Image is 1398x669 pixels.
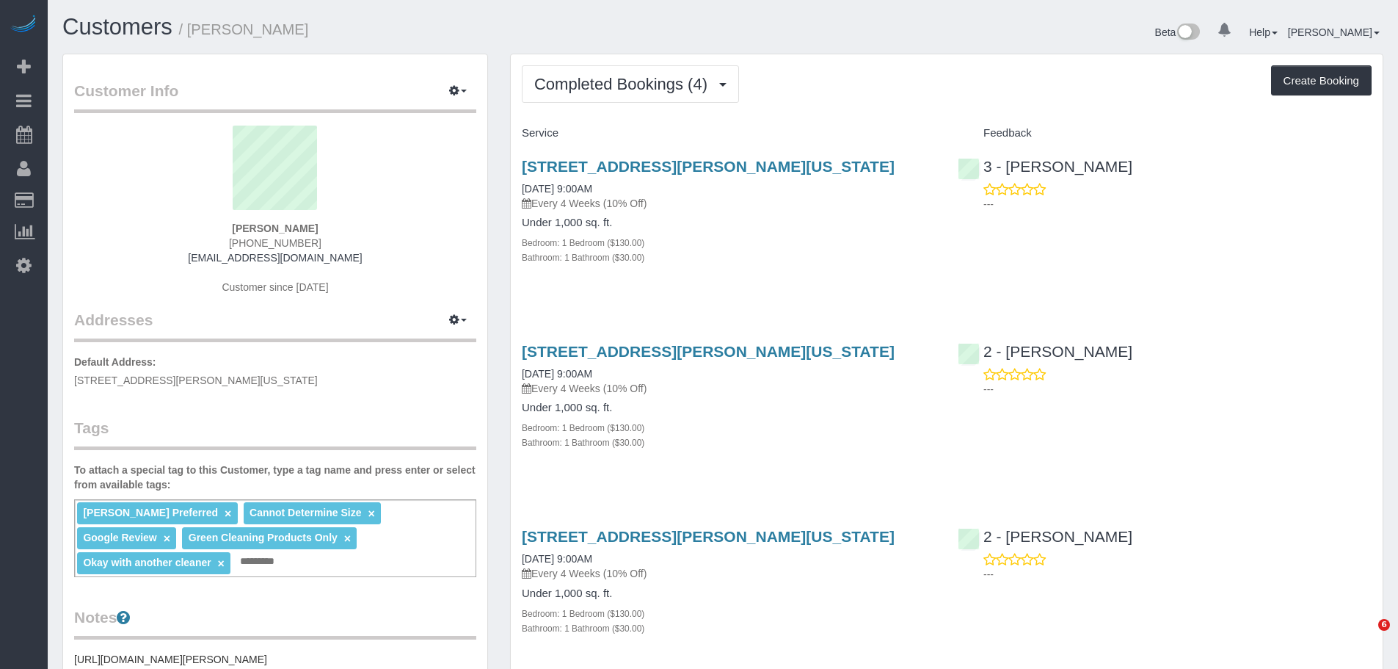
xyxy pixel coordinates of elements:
p: Every 4 Weeks (10% Off) [522,566,936,581]
img: New interface [1176,23,1200,43]
span: [STREET_ADDRESS][PERSON_NAME][US_STATE] [74,375,318,386]
h4: Under 1,000 sq. ft. [522,217,936,229]
span: Cannot Determine Size [250,507,361,518]
small: Bathroom: 1 Bathroom ($30.00) [522,253,644,263]
a: Beta [1155,26,1201,38]
span: Green Cleaning Products Only [189,532,338,543]
a: [PERSON_NAME] [1288,26,1380,38]
a: [DATE] 9:00AM [522,183,592,195]
span: 6 [1378,619,1390,631]
a: Customers [62,14,172,40]
a: × [218,557,225,570]
a: [STREET_ADDRESS][PERSON_NAME][US_STATE] [522,343,895,360]
span: [PERSON_NAME] Preferred [83,507,218,518]
p: Every 4 Weeks (10% Off) [522,196,936,211]
small: Bathroom: 1 Bathroom ($30.00) [522,623,644,634]
h4: Under 1,000 sq. ft. [522,402,936,414]
h4: Service [522,127,936,140]
a: [STREET_ADDRESS][PERSON_NAME][US_STATE] [522,158,895,175]
span: Customer since [DATE] [222,281,328,293]
a: Help [1249,26,1278,38]
label: Default Address: [74,355,156,369]
a: [DATE] 9:00AM [522,553,592,565]
p: --- [983,567,1372,582]
p: Every 4 Weeks (10% Off) [522,381,936,396]
legend: Customer Info [74,80,476,113]
a: [EMAIL_ADDRESS][DOMAIN_NAME] [188,252,362,264]
a: × [344,532,351,545]
button: Completed Bookings (4) [522,65,739,103]
a: 3 - [PERSON_NAME] [958,158,1132,175]
a: × [225,507,231,520]
span: [PHONE_NUMBER] [229,237,321,249]
legend: Notes [74,607,476,640]
small: Bedroom: 1 Bedroom ($130.00) [522,609,644,619]
span: Google Review [83,532,156,543]
a: × [368,507,374,520]
iframe: Intercom live chat [1348,619,1383,654]
small: Bathroom: 1 Bathroom ($30.00) [522,438,644,448]
a: [STREET_ADDRESS][PERSON_NAME][US_STATE] [522,528,895,545]
p: --- [983,382,1372,397]
small: Bedroom: 1 Bedroom ($130.00) [522,423,644,433]
a: 2 - [PERSON_NAME] [958,528,1132,545]
small: / [PERSON_NAME] [179,21,309,37]
small: Bedroom: 1 Bedroom ($130.00) [522,238,644,248]
button: Create Booking [1271,65,1372,96]
a: [DATE] 9:00AM [522,368,592,380]
span: Okay with another cleaner [83,557,211,568]
strong: [PERSON_NAME] [232,223,318,234]
label: To attach a special tag to this Customer, type a tag name and press enter or select from availabl... [74,463,476,492]
a: × [164,532,170,545]
p: --- [983,197,1372,211]
span: Completed Bookings (4) [534,75,715,93]
h4: Under 1,000 sq. ft. [522,587,936,600]
img: Automaid Logo [9,15,38,35]
h4: Feedback [958,127,1372,140]
a: 2 - [PERSON_NAME] [958,343,1132,360]
legend: Tags [74,417,476,450]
